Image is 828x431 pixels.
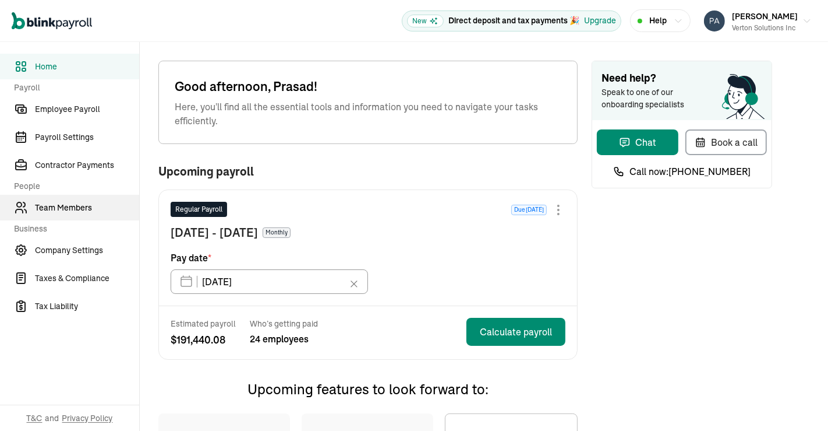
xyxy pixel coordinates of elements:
[630,9,691,32] button: Help
[584,15,616,27] button: Upgrade
[35,61,139,73] span: Home
[27,412,43,424] span: T&C
[597,129,678,155] button: Chat
[171,332,236,348] span: $ 191,440.08
[250,318,318,330] span: Who’s getting paid
[699,6,816,36] button: [PERSON_NAME]Verton Solutions Inc
[629,164,751,178] span: Call now: [PHONE_NUMBER]
[171,269,368,294] input: XX/XX/XX
[649,15,667,27] span: Help
[466,318,565,346] button: Calculate payroll
[14,82,132,94] span: Payroll
[685,129,767,155] button: Book a call
[35,159,139,171] span: Contractor Payments
[601,71,762,86] span: Need help?
[601,86,700,111] span: Speak to one of our onboarding specialists
[175,100,561,128] span: Here, you'll find all the essential tools and information you need to navigate your tasks efficie...
[635,305,828,431] iframe: Chat Widget
[250,332,318,346] span: 24 employees
[35,244,139,257] span: Company Settings
[247,380,489,398] span: Upcoming features to look forward to:
[732,23,798,33] div: Verton Solutions Inc
[35,300,139,313] span: Tax Liability
[511,205,547,215] span: Due [DATE]
[171,318,236,330] span: Estimated payroll
[175,77,561,96] span: Good afternoon, Prasad!
[732,11,798,22] span: [PERSON_NAME]
[35,103,139,115] span: Employee Payroll
[35,131,139,143] span: Payroll Settings
[175,204,222,215] span: Regular Payroll
[35,272,139,285] span: Taxes & Compliance
[158,165,254,178] span: Upcoming payroll
[62,412,113,424] span: Privacy Policy
[12,4,92,38] nav: Global
[407,15,444,27] span: New
[171,224,258,241] span: [DATE] - [DATE]
[695,135,758,149] div: Book a call
[14,223,132,235] span: Business
[619,135,656,149] div: Chat
[171,251,211,265] span: Pay date
[448,15,579,27] p: Direct deposit and tax payments 🎉
[35,202,139,214] span: Team Members
[14,180,132,192] span: People
[263,227,291,238] span: Monthly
